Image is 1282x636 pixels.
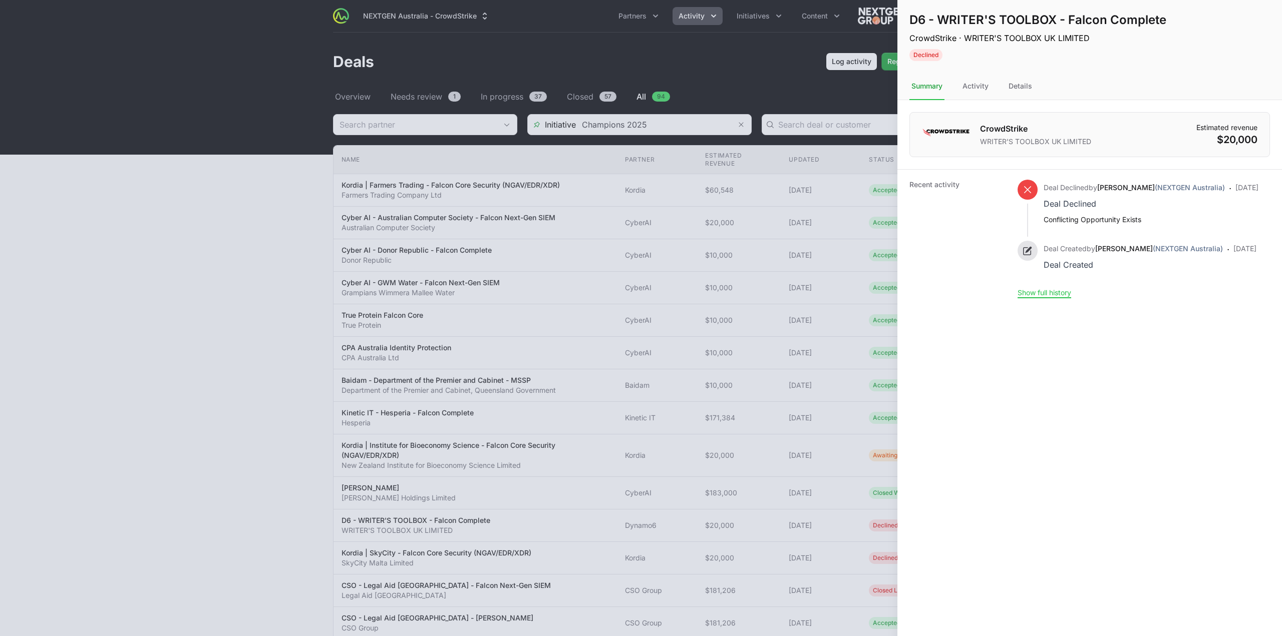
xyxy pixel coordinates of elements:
[1044,183,1089,192] span: Deal Declined
[980,123,1091,135] h1: CrowdStrike
[1235,183,1258,192] time: [DATE]
[1007,73,1034,100] div: Details
[1044,258,1223,272] div: Deal Created
[1044,197,1225,211] div: Deal Declined
[897,73,1282,100] nav: Tabs
[1044,244,1223,254] p: by
[980,137,1091,147] p: WRITER'S TOOLBOX UK LIMITED
[1097,183,1225,192] a: [PERSON_NAME](NEXTGEN Australia)
[1227,243,1229,272] span: ·
[1229,182,1231,225] span: ·
[1044,215,1225,225] p: Conflicting Opportunity Exists
[1044,244,1087,253] span: Deal Created
[1018,288,1071,297] button: Show full history
[909,73,944,100] div: Summary
[909,180,1006,298] dt: Recent activity
[1241,12,1270,61] div: Deal actions
[1018,180,1258,288] ul: Activity history timeline
[922,123,970,143] img: CrowdStrike
[1196,123,1257,133] dt: Estimated revenue
[1153,244,1223,253] span: (NEXTGEN Australia)
[1095,244,1223,253] a: [PERSON_NAME](NEXTGEN Australia)
[1044,183,1225,193] p: by
[960,73,991,100] div: Activity
[1196,133,1257,147] dd: $20,000
[909,32,1166,44] p: CrowdStrike · WRITER'S TOOLBOX UK LIMITED
[1233,244,1256,253] time: [DATE]
[1155,183,1225,192] span: (NEXTGEN Australia)
[909,12,1166,28] h1: D6 - WRITER'S TOOLBOX - Falcon Complete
